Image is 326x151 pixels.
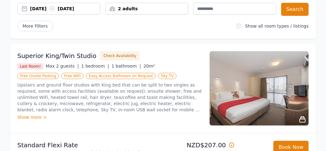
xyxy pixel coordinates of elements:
p: NZD$207.00 [166,141,235,149]
span: More Filters [17,21,53,31]
span: Free Onsite Parking [17,73,59,79]
span: 1 bedroom | [81,64,109,69]
span: Max 2 guests | [46,64,79,69]
p: Standard Flexi Rate [17,141,161,149]
p: Upstairs and ground floor studios with King bed that can be split to two singles as required, som... [17,82,202,113]
span: 20m² [143,64,155,69]
div: 2 adults [106,6,188,12]
span: Last Room! [17,63,43,69]
span: 1 bathroom | [111,64,141,69]
button: Check Availability [100,51,140,60]
div: [DATE] [DATE] [30,6,100,12]
label: Show all room types / listings [245,24,309,29]
div: Show more > [17,114,202,120]
span: Easy Access Bathroom on Request [86,73,156,79]
button: Search [281,3,309,16]
span: Sky TV [158,73,176,79]
h3: Superior King/Twin Studio [17,51,96,60]
span: Free WiFi [61,73,84,79]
